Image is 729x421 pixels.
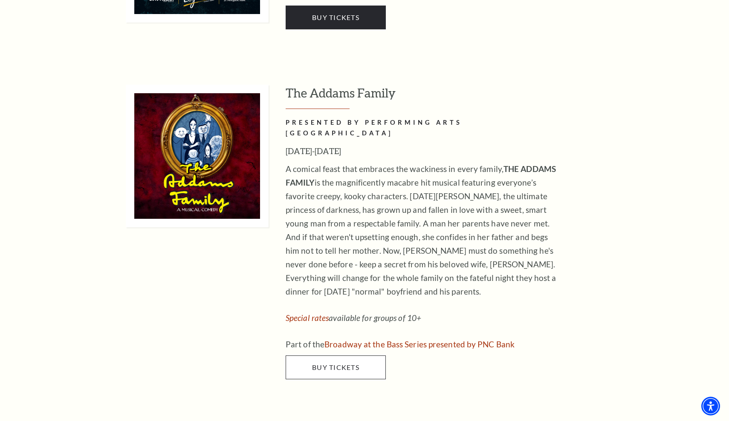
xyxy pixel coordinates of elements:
[286,313,421,323] em: available for groups of 10+
[286,85,629,109] h3: The Addams Family
[286,355,386,379] a: Buy Tickets
[286,162,563,298] p: A comical feast that embraces the wackiness in every family, is the magnificently macabre hit mus...
[126,85,269,227] img: The Addams Family
[286,338,563,351] p: Part of the
[324,339,515,349] a: Broadway at the Bass Series presented by PNC Bank
[286,117,563,139] h2: PRESENTED BY PERFORMING ARTS [GEOGRAPHIC_DATA]
[286,164,556,187] strong: THE ADDAMS FAMILY
[701,397,720,415] div: Accessibility Menu
[286,6,386,29] a: Buy Tickets
[312,13,359,21] span: Buy Tickets
[286,144,563,158] h3: [DATE]-[DATE]
[286,313,329,323] a: Special rates
[312,363,359,371] span: Buy Tickets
